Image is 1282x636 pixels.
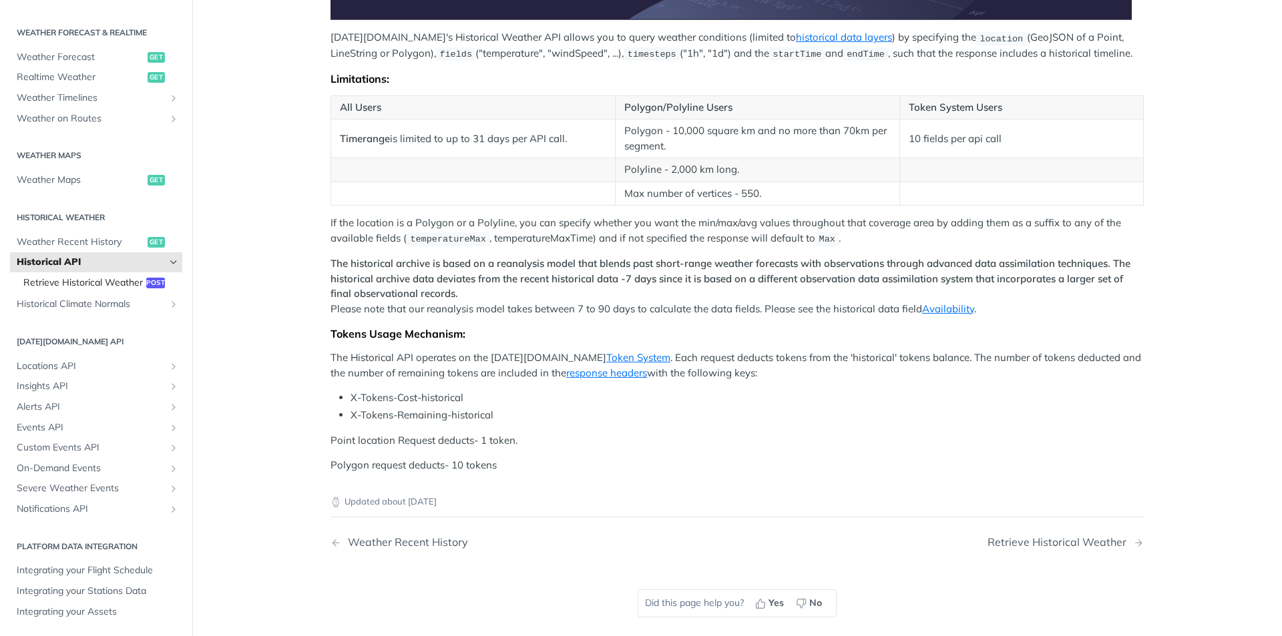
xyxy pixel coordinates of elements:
[331,523,1144,562] nav: Pagination Controls
[146,278,165,288] span: post
[899,95,1143,119] th: Token System Users
[10,541,182,553] h2: Platform DATA integration
[331,119,616,158] td: is limited to up to 31 days per API call.
[615,95,899,119] th: Polygon/Polyline Users
[10,499,182,519] a: Notifications APIShow subpages for Notifications API
[980,33,1023,43] span: location
[10,232,182,252] a: Weather Recent Historyget
[331,257,1130,300] strong: The historical archive is based on a reanalysis model that blends past short-range weather foreca...
[847,49,885,59] span: endTime
[10,67,182,87] a: Realtime Weatherget
[10,109,182,129] a: Weather on RoutesShow subpages for Weather on Routes
[10,479,182,499] a: Severe Weather EventsShow subpages for Severe Weather Events
[331,495,1144,509] p: Updated about [DATE]
[615,182,899,206] td: Max number of vertices - 550.
[10,561,182,581] a: Integrating your Flight Schedule
[566,366,647,379] a: response headers
[10,458,182,479] a: On-Demand EventsShow subpages for On-Demand Events
[17,51,144,64] span: Weather Forecast
[17,564,179,577] span: Integrating your Flight Schedule
[17,112,165,125] span: Weather on Routes
[331,536,679,549] a: Previous Page: Weather Recent History
[168,504,179,515] button: Show subpages for Notifications API
[17,503,165,516] span: Notifications API
[331,72,1144,85] div: Limitations:
[10,376,182,396] a: Insights APIShow subpages for Insights API
[10,149,182,162] h2: Weather Maps
[17,236,144,249] span: Weather Recent History
[351,408,1144,423] li: X-Tokens-Remaining-historical
[10,438,182,458] a: Custom Events APIShow subpages for Custom Events API
[148,237,165,248] span: get
[10,252,182,272] a: Historical APIHide subpages for Historical API
[17,421,165,434] span: Events API
[10,170,182,190] a: Weather Mapsget
[10,212,182,224] h2: Historical Weather
[331,95,616,119] th: All Users
[606,351,670,364] a: Token System
[331,458,1144,473] p: Polygon request deducts- 10 tokens
[410,234,485,244] span: temperatureMax
[615,158,899,182] td: Polyline - 2,000 km long.
[341,536,468,549] div: Weather Recent History
[17,400,165,414] span: Alerts API
[796,31,892,43] a: historical data layers
[791,593,829,613] button: No
[168,483,179,494] button: Show subpages for Severe Weather Events
[10,397,182,417] a: Alerts APIShow subpages for Alerts API
[922,302,974,315] a: Availability
[769,596,784,610] span: Yes
[17,256,165,269] span: Historical API
[148,52,165,63] span: get
[10,47,182,67] a: Weather Forecastget
[17,174,144,187] span: Weather Maps
[819,234,835,244] span: Max
[17,482,165,495] span: Severe Weather Events
[17,441,165,454] span: Custom Events API
[168,257,179,268] button: Hide subpages for Historical API
[168,463,179,474] button: Show subpages for On-Demand Events
[615,119,899,158] td: Polygon - 10,000 square km and no more than 70km per segment.
[899,119,1143,158] td: 10 fields per api call
[331,30,1144,61] p: [DATE][DOMAIN_NAME]'s Historical Weather API allows you to query weather conditions (limited to )...
[168,381,179,392] button: Show subpages for Insights API
[17,585,179,598] span: Integrating your Stations Data
[168,422,179,433] button: Show subpages for Events API
[168,442,179,453] button: Show subpages for Custom Events API
[10,602,182,622] a: Integrating your Assets
[331,256,1144,316] p: Please note that our reanalysis model takes between 7 to 90 days to calculate the data fields. Pl...
[17,605,179,619] span: Integrating your Assets
[148,72,165,83] span: get
[751,593,791,613] button: Yes
[10,581,182,601] a: Integrating your Stations Data
[17,380,165,393] span: Insights API
[351,390,1144,406] li: X-Tokens-Cost-historical
[331,350,1144,380] p: The Historical API operates on the [DATE][DOMAIN_NAME] . Each request deducts tokens from the 'hi...
[17,360,165,373] span: Locations API
[168,93,179,103] button: Show subpages for Weather Timelines
[331,216,1144,246] p: If the location is a Polygon or a Polyline, you can specify whether you want the min/max/avg valu...
[331,327,1144,340] div: Tokens Usage Mechanism:
[340,132,390,145] strong: Timerange
[988,536,1133,549] div: Retrieve Historical Weather
[10,294,182,314] a: Historical Climate NormalsShow subpages for Historical Climate Normals
[10,88,182,108] a: Weather TimelinesShow subpages for Weather Timelines
[331,433,1144,448] p: Point location Request deducts- 1 token.
[988,536,1144,549] a: Next Page: Retrieve Historical Weather
[17,462,165,475] span: On-Demand Events
[168,361,179,372] button: Show subpages for Locations API
[17,298,165,311] span: Historical Climate Normals
[773,49,821,59] span: startTime
[168,113,179,124] button: Show subpages for Weather on Routes
[809,596,822,610] span: No
[10,336,182,348] h2: [DATE][DOMAIN_NAME] API
[168,299,179,310] button: Show subpages for Historical Climate Normals
[17,91,165,105] span: Weather Timelines
[23,276,143,290] span: Retrieve Historical Weather
[10,27,182,39] h2: Weather Forecast & realtime
[439,49,472,59] span: fields
[628,49,676,59] span: timesteps
[148,175,165,186] span: get
[638,589,837,617] div: Did this page help you?
[17,273,182,293] a: Retrieve Historical Weatherpost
